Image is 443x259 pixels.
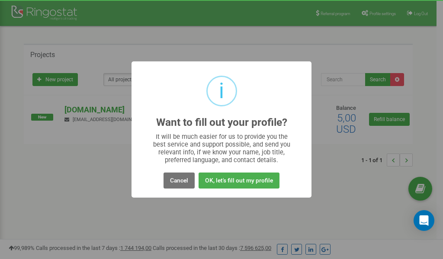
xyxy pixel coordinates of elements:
[164,173,195,189] button: Cancel
[149,133,295,164] div: It will be much easier for us to provide you the best service and support possible, and send you ...
[414,210,434,231] div: Open Intercom Messenger
[199,173,279,189] button: OK, let's fill out my profile
[219,77,224,105] div: i
[156,117,287,128] h2: Want to fill out your profile?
